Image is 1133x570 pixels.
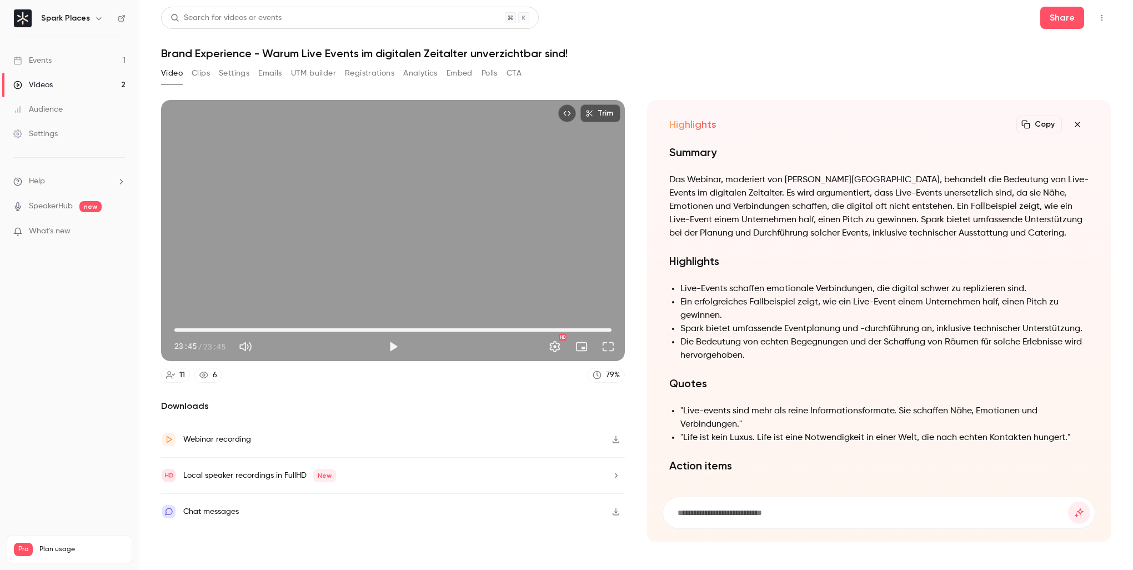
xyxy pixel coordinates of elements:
[183,469,336,482] div: Local speaker recordings in FullHD
[345,64,394,82] button: Registrations
[258,64,282,82] button: Emails
[1040,7,1084,29] button: Share
[558,104,576,122] button: Embed video
[559,334,566,341] div: HD
[198,341,202,352] span: /
[41,13,90,24] h6: Spark Places
[183,433,251,446] div: Webinar recording
[544,336,566,358] button: Settings
[203,341,225,352] span: 23:45
[29,176,45,187] span: Help
[669,253,1089,269] h1: Highlights
[13,128,58,139] div: Settings
[580,104,620,122] button: Trim
[213,369,217,381] div: 6
[174,341,225,352] div: 23:45
[161,47,1111,60] h1: Brand Experience - Warum Live Events im digitalen Zeitalter unverzichtbar sind!
[313,469,336,482] span: New
[1093,9,1111,27] button: Top Bar Actions
[13,104,63,115] div: Audience
[382,336,404,358] button: Play
[219,64,249,82] button: Settings
[570,336,593,358] button: Turn on miniplayer
[669,173,1089,240] p: Das Webinar, moderiert von [PERSON_NAME][GEOGRAPHIC_DATA], behandelt die Bedeutung von Live-Event...
[680,296,1089,322] li: Ein erfolgreiches Fallbeispiel zeigt, wie ein Live-Event einem Unternehmen half, einen Pitch zu g...
[680,431,1089,444] li: "Life ist kein Luxus. Life ist eine Notwendigkeit in einer Welt, die nach echten Kontakten hungert."
[14,543,33,556] span: Pro
[161,368,190,383] a: 11
[161,64,183,82] button: Video
[597,336,619,358] button: Full screen
[669,376,1089,391] h1: Quotes
[1016,116,1062,133] button: Copy
[14,9,32,27] img: Spark Places
[680,336,1089,362] li: Die Bedeutung von echten Begegnungen und der Schaffung von Räumen für solche Erlebnisse wird herv...
[179,369,185,381] div: 11
[171,12,282,24] div: Search for videos or events
[669,118,716,131] h2: Highlights
[13,55,52,66] div: Events
[482,64,498,82] button: Polls
[403,64,438,82] button: Analytics
[234,336,257,358] button: Mute
[13,79,53,91] div: Videos
[39,545,125,554] span: Plan usage
[291,64,336,82] button: UTM builder
[29,201,73,212] a: SpeakerHub
[680,282,1089,296] li: Live-Events schaffen emotionale Verbindungen, die digital schwer zu replizieren sind.
[161,399,625,413] h2: Downloads
[669,458,1089,473] h1: Action items
[669,144,1089,160] h1: Summary
[13,176,126,187] li: help-dropdown-opener
[194,368,222,383] a: 6
[680,322,1089,336] li: Spark bietet umfassende Eventplanung und -durchführung an, inklusive technischer Unterstützung.
[174,341,197,352] span: 23:45
[588,368,625,383] a: 79%
[447,64,473,82] button: Embed
[29,226,71,237] span: What's new
[680,404,1089,431] li: "Live-events sind mehr als reine Informationsformate. Sie schaffen Nähe, Emotionen und Verbindung...
[183,505,239,518] div: Chat messages
[192,64,210,82] button: Clips
[606,369,620,381] div: 79 %
[79,201,102,212] span: new
[507,64,522,82] button: CTA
